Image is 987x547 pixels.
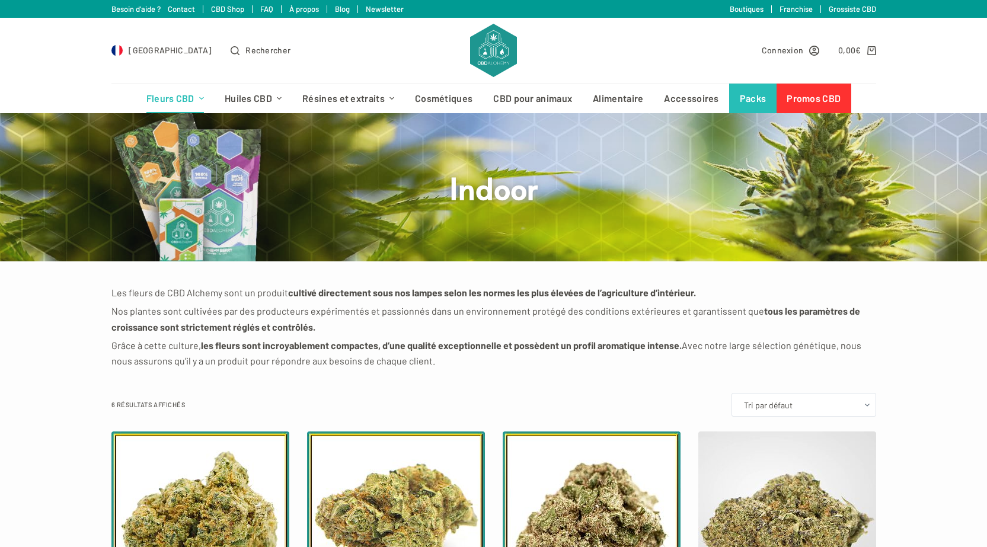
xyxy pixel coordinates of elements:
span: Connexion [762,43,804,57]
p: 6 résultats affichés [111,399,186,410]
a: Cosmétiques [405,84,483,113]
a: Accessoires [654,84,729,113]
a: Alimentaire [583,84,654,113]
a: Select Country [111,43,212,57]
strong: cultivé directement sous nos lampes selon les normes les plus élevées de l’agriculture d’intérieur. [288,287,696,298]
a: Résines et extraits [292,84,405,113]
a: Connexion [762,43,820,57]
a: FAQ [260,4,273,14]
p: Les fleurs de CBD Alchemy sont un produit [111,285,876,300]
img: FR Flag [111,44,123,56]
h1: Indoor [271,168,716,207]
a: Franchise [780,4,813,14]
a: Huiles CBD [214,84,292,113]
strong: tous les paramètres de croissance sont strictement réglés et contrôlés. [111,305,860,332]
a: Promos CBD [777,84,851,113]
a: Grossiste CBD [829,4,876,14]
a: CBD pour animaux [483,84,583,113]
a: Boutiques [730,4,764,14]
button: Ouvrir le formulaire de recherche [231,43,290,57]
bdi: 0,00 [838,45,861,55]
a: Panier d’achat [838,43,876,57]
p: Nos plantes sont cultivées par des producteurs expérimentés et passionnés dans un environnement p... [111,303,876,335]
span: [GEOGRAPHIC_DATA] [129,43,212,57]
a: Packs [729,84,777,113]
a: CBD Shop [211,4,244,14]
nav: Menu d’en-tête [136,84,851,113]
a: Blog [335,4,350,14]
select: Commande [732,393,876,417]
span: Rechercher [245,43,290,57]
p: Grâce à cette culture, Avec notre large sélection génétique, nous nous assurons qu’il y a un prod... [111,338,876,369]
span: € [855,45,861,55]
a: Besoin d'aide ? Contact [111,4,195,14]
a: À propos [289,4,319,14]
a: Newsletter [366,4,404,14]
strong: les fleurs sont incroyablement compactes, d’une qualité exceptionnelle et possèdent un profil aro... [201,340,682,351]
a: Fleurs CBD [136,84,214,113]
img: CBD Alchemy [470,24,516,77]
